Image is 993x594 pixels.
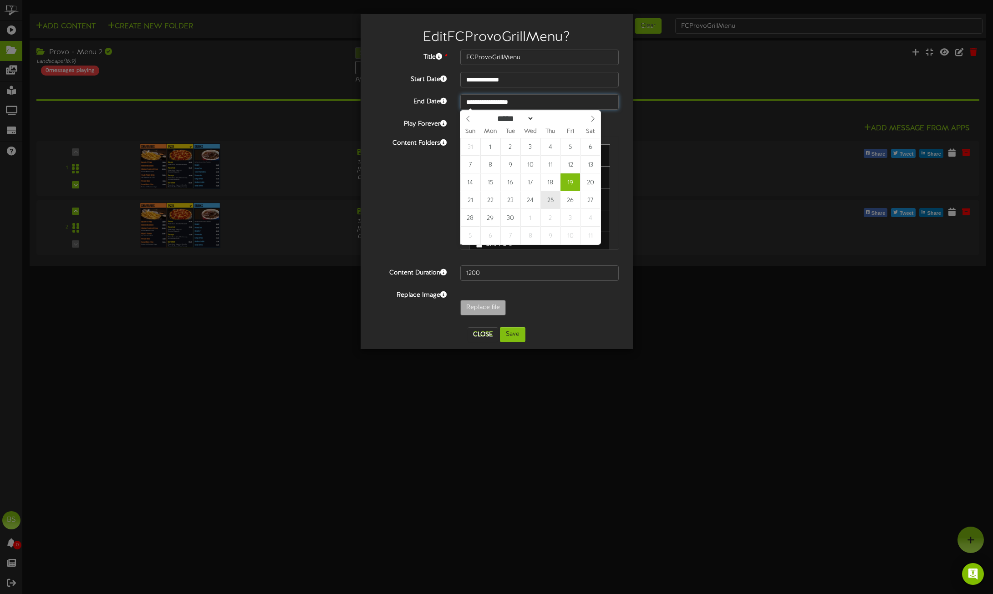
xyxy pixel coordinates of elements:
[500,138,520,156] span: September 2, 2025
[534,114,567,123] input: Year
[540,156,560,173] span: September 11, 2025
[560,138,580,156] span: September 5, 2025
[500,191,520,209] span: September 23, 2025
[367,288,453,300] label: Replace Image
[374,30,619,45] h2: Edit FCProvoGrillMenu ?
[367,94,453,107] label: End Date
[560,191,580,209] span: September 26, 2025
[520,209,540,227] span: October 1, 2025
[520,173,540,191] span: September 17, 2025
[460,173,480,191] span: September 14, 2025
[480,138,500,156] span: September 1, 2025
[540,129,560,135] span: Thu
[367,50,453,62] label: Title
[500,209,520,227] span: September 30, 2025
[460,209,480,227] span: September 28, 2025
[540,138,560,156] span: September 4, 2025
[480,129,500,135] span: Mon
[480,156,500,173] span: September 8, 2025
[581,129,601,135] span: Sat
[500,173,520,191] span: September 16, 2025
[460,191,480,209] span: September 21, 2025
[962,563,984,585] div: Open Intercom Messenger
[520,156,540,173] span: September 10, 2025
[460,129,480,135] span: Sun
[581,227,600,244] span: October 11, 2025
[520,227,540,244] span: October 8, 2025
[540,227,560,244] span: October 9, 2025
[480,173,500,191] span: September 15, 2025
[540,191,560,209] span: September 25, 2025
[540,173,560,191] span: September 18, 2025
[520,191,540,209] span: September 24, 2025
[460,156,480,173] span: September 7, 2025
[540,209,560,227] span: October 2, 2025
[500,129,520,135] span: Tue
[560,209,580,227] span: October 3, 2025
[581,173,600,191] span: September 20, 2025
[367,117,453,129] label: Play Forever
[480,209,500,227] span: September 29, 2025
[460,138,480,156] span: August 31, 2025
[560,227,580,244] span: October 10, 2025
[367,136,453,148] label: Content Folders
[560,129,581,135] span: Fri
[367,72,453,84] label: Start Date
[468,327,498,342] button: Close
[560,156,580,173] span: September 12, 2025
[500,156,520,173] span: September 9, 2025
[460,227,480,244] span: October 5, 2025
[480,227,500,244] span: October 6, 2025
[476,242,482,248] input: Grill 1-2-3
[581,191,600,209] span: September 27, 2025
[480,191,500,209] span: September 22, 2025
[520,129,540,135] span: Wed
[367,265,453,278] label: Content Duration
[460,265,619,281] input: 15
[560,173,580,191] span: September 19, 2025
[460,50,619,65] input: Title
[581,156,600,173] span: September 13, 2025
[500,227,520,244] span: October 7, 2025
[581,138,600,156] span: September 6, 2025
[520,138,540,156] span: September 3, 2025
[581,209,600,227] span: October 4, 2025
[500,327,525,342] button: Save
